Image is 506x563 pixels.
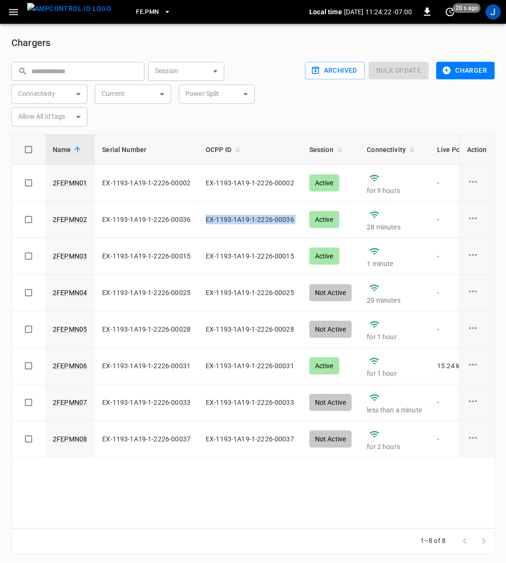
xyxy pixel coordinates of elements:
[309,144,346,155] span: Session
[437,144,484,155] span: Live Power
[53,434,87,444] a: 2FEPMN08
[53,144,84,155] span: Name
[95,201,198,238] td: EX-1193-1A19-1-2226-00036
[95,384,198,421] td: EX-1193-1A19-1-2226-00033
[430,384,491,421] td: -
[27,3,111,15] img: ampcontrol.io logo
[467,395,487,410] div: charge point options
[467,176,487,190] div: charge point options
[458,134,494,165] th: Action
[309,394,352,411] div: Not Active
[95,348,198,384] td: EX-1193-1A19-1-2226-00031
[95,421,198,458] td: EX-1193-1A19-1-2226-00037
[198,275,302,311] td: EX-1193-1A19-1-2226-00025
[367,296,422,305] p: 29 minutes
[95,275,198,311] td: EX-1193-1A19-1-2226-00025
[53,324,87,334] a: 2FEPMN05
[198,348,302,384] td: EX-1193-1A19-1-2226-00031
[53,178,87,188] a: 2FEPMN01
[53,215,87,224] a: 2FEPMN02
[95,134,198,165] th: Serial Number
[309,321,352,338] div: Not Active
[53,398,87,407] a: 2FEPMN07
[95,311,198,348] td: EX-1193-1A19-1-2226-00028
[198,238,302,275] td: EX-1193-1A19-1-2226-00015
[198,421,302,458] td: EX-1193-1A19-1-2226-00037
[198,201,302,238] td: EX-1193-1A19-1-2226-00036
[420,536,446,545] p: 1–8 of 8
[367,186,422,195] p: for 9 hours
[430,275,491,311] td: -
[467,286,487,300] div: charge point options
[467,432,487,446] div: charge point options
[53,288,87,297] a: 2FEPMN04
[344,7,412,17] p: [DATE] 11:24:22 -07:00
[467,212,487,227] div: charge point options
[309,174,339,191] div: Active
[95,238,198,275] td: EX-1193-1A19-1-2226-00015
[467,322,487,336] div: charge point options
[198,311,302,348] td: EX-1193-1A19-1-2226-00028
[309,211,339,228] div: Active
[198,165,302,201] td: EX-1193-1A19-1-2226-00002
[367,144,418,155] span: Connectivity
[367,332,422,342] p: for 1 hour
[53,361,87,371] a: 2FEPMN06
[367,259,422,268] p: 1 minute
[430,201,491,238] td: -
[95,165,198,201] td: EX-1193-1A19-1-2226-00002
[11,35,495,50] h6: Chargers
[309,7,342,17] p: Local time
[206,144,244,155] span: OCPP ID
[436,62,495,79] button: Charger
[136,7,159,18] span: FE.PMN
[367,222,422,232] p: 28 minutes
[53,251,87,261] a: 2FEPMN03
[430,238,491,275] td: -
[467,359,487,373] div: charge point options
[367,442,422,451] p: for 2 hours
[305,62,365,79] button: Archived
[442,4,458,19] button: set refresh interval
[453,3,481,13] span: 20 s ago
[367,405,422,415] p: less than a minute
[430,165,491,201] td: -
[309,430,352,448] div: Not Active
[367,369,422,378] p: for 1 hour
[309,357,339,374] div: Active
[467,249,487,263] div: charge point options
[309,284,352,301] div: Not Active
[132,3,175,21] button: FE.PMN
[198,384,302,421] td: EX-1193-1A19-1-2226-00033
[486,4,501,19] div: profile-icon
[430,348,491,384] td: 15.24 kW
[430,311,491,348] td: -
[430,421,491,458] td: -
[309,248,339,265] div: Active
